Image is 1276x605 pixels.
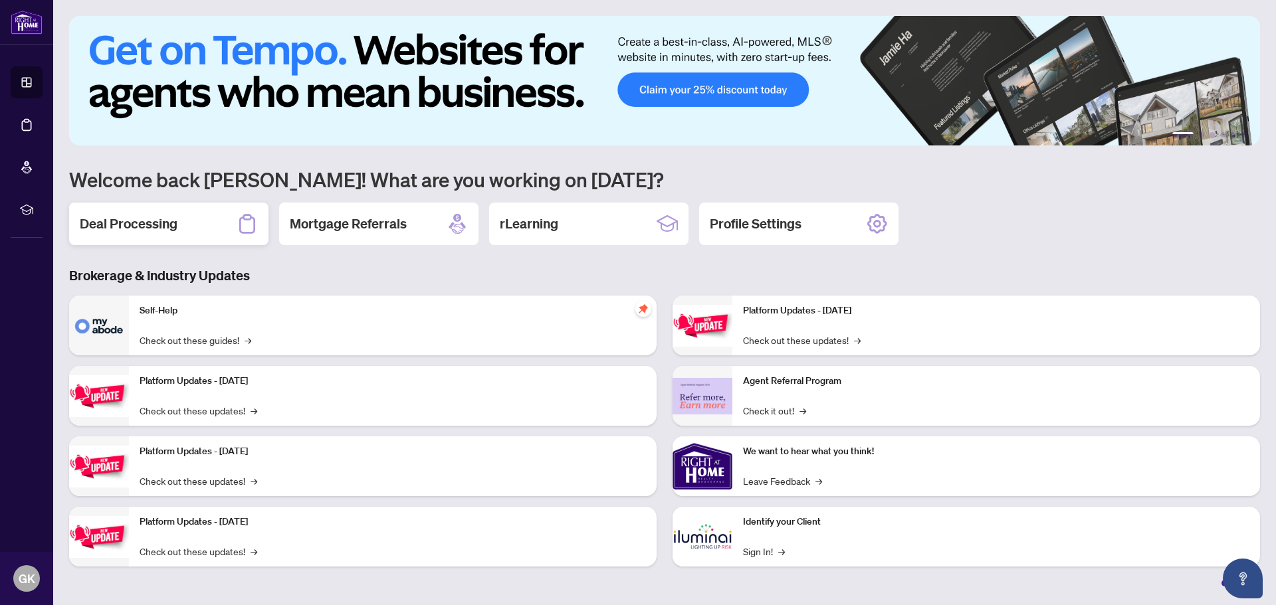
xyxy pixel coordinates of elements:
[251,474,257,488] span: →
[245,333,251,347] span: →
[251,403,257,418] span: →
[69,167,1260,192] h1: Welcome back [PERSON_NAME]! What are you working on [DATE]?
[743,544,785,559] a: Sign In!→
[1210,132,1215,137] button: 3
[140,515,646,529] p: Platform Updates - [DATE]
[80,215,177,233] h2: Deal Processing
[673,436,732,496] img: We want to hear what you think!
[743,474,822,488] a: Leave Feedback→
[743,333,861,347] a: Check out these updates!→
[778,544,785,559] span: →
[673,305,732,347] img: Platform Updates - June 23, 2025
[1199,132,1204,137] button: 2
[854,333,861,347] span: →
[69,375,129,417] img: Platform Updates - September 16, 2025
[635,301,651,317] span: pushpin
[799,403,806,418] span: →
[140,444,646,459] p: Platform Updates - [DATE]
[69,446,129,487] img: Platform Updates - July 21, 2025
[69,296,129,355] img: Self-Help
[69,266,1260,285] h3: Brokerage & Industry Updates
[710,215,801,233] h2: Profile Settings
[140,544,257,559] a: Check out these updates!→
[140,474,257,488] a: Check out these updates!→
[1223,559,1263,598] button: Open asap
[500,215,558,233] h2: rLearning
[1172,132,1194,137] button: 1
[743,303,1249,318] p: Platform Updates - [DATE]
[743,403,806,418] a: Check it out!→
[69,16,1260,145] img: Slide 0
[673,507,732,566] img: Identify your Client
[673,378,732,414] img: Agent Referral Program
[19,569,35,588] span: GK
[815,474,822,488] span: →
[290,215,407,233] h2: Mortgage Referrals
[1220,132,1225,137] button: 4
[743,374,1249,389] p: Agent Referral Program
[251,544,257,559] span: →
[140,333,251,347] a: Check out these guides!→
[140,374,646,389] p: Platform Updates - [DATE]
[743,444,1249,459] p: We want to hear what you think!
[1241,132,1247,137] button: 6
[140,403,257,418] a: Check out these updates!→
[140,303,646,318] p: Self-Help
[69,516,129,558] img: Platform Updates - July 8, 2025
[1231,132,1236,137] button: 5
[11,10,43,35] img: logo
[743,515,1249,529] p: Identify your Client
